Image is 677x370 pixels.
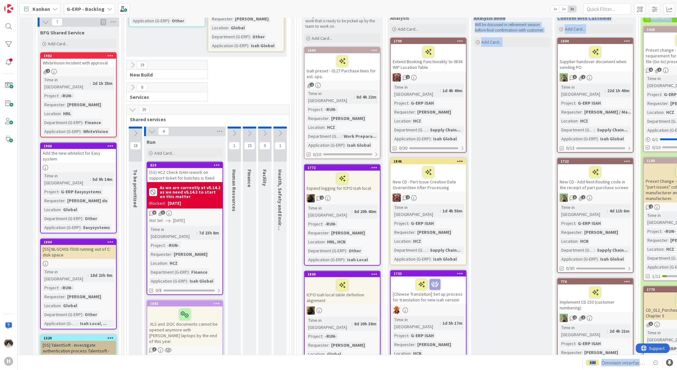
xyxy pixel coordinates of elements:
div: HCZ [168,260,179,267]
div: HCZ [325,124,337,131]
div: Isah Local [346,256,369,263]
div: -RUN- [59,92,74,99]
div: JK [391,194,466,202]
span: : [427,126,428,133]
div: WhiteVision Incident with approval [41,59,116,67]
div: Time in [GEOGRAPHIC_DATA] [307,204,352,218]
div: New CD - Add Next Routing code in the receipt of part purchase screen [558,164,633,192]
span: : [324,238,325,245]
span: : [345,142,346,149]
div: G-ERP ISAH [409,220,435,227]
div: 1d 4h 55m [441,207,464,214]
div: HCZ [665,246,676,253]
div: 1733[Chinese Translation] Set up process for translation for new isah version [391,271,466,304]
div: HNL [62,110,73,117]
span: : [578,117,579,124]
div: 8d 4h 22m [355,93,378,100]
div: Project [646,228,661,235]
span: : [82,215,83,222]
div: Department (G-ERP) [393,247,427,254]
div: Time in [GEOGRAPHIC_DATA] [393,204,440,218]
span: 3 [161,211,165,215]
div: Application (G-ERP) [307,142,345,149]
span: : [346,247,347,254]
div: HCZ [665,109,676,116]
div: Project [393,100,408,107]
div: HCN [579,238,590,245]
div: Application (G-ERP) [210,42,248,49]
div: HCZ [411,238,423,245]
div: Other [83,215,99,222]
div: Requester [646,237,668,244]
div: Location [560,117,578,124]
div: -RUN- [323,106,338,113]
div: 1772 [308,166,380,170]
span: 2 [649,204,653,209]
span: Add Card... [565,26,585,32]
div: Supply Chain... [428,247,462,254]
div: Project [149,242,165,249]
div: Department (G-ERP) [307,247,346,254]
div: Location [307,124,324,131]
img: JK [393,194,401,202]
span: : [58,92,59,99]
a: 1799Extend Booking Functionality to 0836 WIP Location TableJKTime in [GEOGRAPHIC_DATA]:1d 4h 49mP... [390,38,467,153]
span: 2 [320,196,324,200]
span: 2 [46,69,50,73]
div: 1604Supplier handover document when sending PO [558,38,633,71]
span: 2 [310,83,314,87]
span: Support [13,1,29,9]
a: 1604Supplier handover document when sending POTTTime in [GEOGRAPHIC_DATA]:22d 1h 49mProject:G-ERP... [557,38,634,153]
div: Requester [393,108,415,115]
div: Time in [GEOGRAPHIC_DATA] [560,84,605,98]
div: Requester [43,101,65,108]
span: 1 [581,195,586,199]
span: : [167,260,168,267]
div: Requester [560,108,582,115]
span: 6 [649,68,653,72]
div: 1864 [44,240,116,244]
div: Time in [GEOGRAPHIC_DATA] [307,90,354,104]
b: G-ERP - Backlog [67,6,105,12]
div: Project [393,220,408,227]
div: Expand logging for ICPO Isah local [305,171,380,192]
div: 1960 [44,144,116,148]
div: Application (G-ERP) [393,135,431,142]
div: Requester [307,229,329,236]
span: : [248,42,249,49]
div: 1846 [394,159,466,164]
div: 1864 [41,239,116,245]
span: : [90,80,91,87]
div: [PERSON_NAME] du [66,197,109,204]
span: : [575,220,576,227]
div: Requester [307,115,329,122]
div: Department (G-ERP) [560,247,594,254]
span: : [668,237,669,244]
div: Supply Chain... [595,126,629,133]
span: : [598,135,599,142]
div: 1982 [44,54,116,58]
div: Project [307,106,322,113]
div: Finance [83,119,103,126]
div: Finance [190,269,209,276]
div: Department (G-ERP) [43,119,82,126]
div: Blocked: [149,200,166,207]
div: Project [560,220,575,227]
span: : [196,229,197,236]
div: Isah Global [432,135,458,142]
span: : [582,108,583,115]
span: : [607,207,608,214]
span: Add Card... [481,39,502,45]
div: 1600 [305,48,380,53]
div: Application (G-ERP) [307,256,345,263]
div: Location [560,238,578,245]
div: WhiteVision [82,128,110,135]
div: Location [149,260,167,267]
div: Time in [GEOGRAPHIC_DATA] [560,204,607,218]
div: 1799 [394,39,466,43]
i: Not Set [149,218,163,223]
div: 1604 [558,38,633,44]
div: G-ERP ISAH [409,100,435,107]
span: : [594,247,595,254]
